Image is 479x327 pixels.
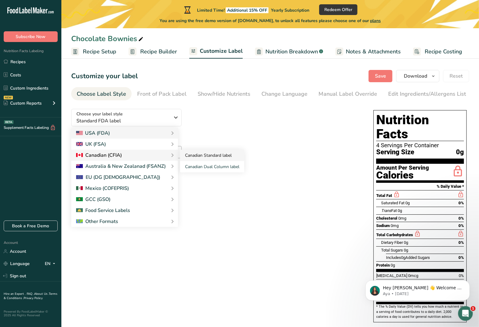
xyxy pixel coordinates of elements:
a: Hire an Expert . [4,292,25,296]
span: Saturated Fat [381,201,404,205]
span: Notes & Attachments [346,48,401,56]
span: 0g [405,201,410,205]
span: 0% [458,216,464,221]
span: 0g [456,148,464,156]
span: Nutrition Breakdown [265,48,318,56]
span: 0g [391,263,395,267]
span: Yearly Subscription [271,7,309,13]
div: USA (FDA) [76,129,110,137]
div: Mexico (COFEPRIS) [76,185,129,192]
span: 0% [458,201,464,205]
div: Chocolate Bownies [71,33,145,44]
section: * The % Daily Value (DV) tells you how much a nutrient in a serving of food contributes to a dail... [376,304,464,319]
span: Fat [381,208,397,213]
span: Dietary Fiber [381,240,403,245]
button: Save [369,70,392,82]
button: Redeem Offer [319,4,357,15]
button: Reset [443,70,469,82]
iframe: Intercom notifications message [356,267,479,310]
a: FAQ . [27,292,34,296]
span: Recipe Costing [425,48,462,56]
h1: Nutrition Facts [376,113,464,141]
a: Customize Label [189,44,243,59]
a: About Us . [34,292,49,296]
a: Recipe Setup [71,45,116,59]
div: Manual Label Override [319,90,377,98]
div: Canadian (CFIA) [76,152,122,159]
div: BETA [4,120,14,124]
div: Amount Per Serving [376,165,429,171]
button: Choose your label style Standard FDA label [71,109,182,126]
div: Show/Hide Nutrients [198,90,250,98]
section: % Daily Value * [376,183,464,190]
span: Total Sugars [381,248,403,252]
div: Powered By FoodLabelMaker © 2025 All Rights Reserved [4,310,58,317]
span: 0% [458,240,464,245]
div: Food Service Labels [76,207,130,214]
span: 0g [404,240,408,245]
div: Front of Pack Label [137,90,187,98]
div: EU (DG [DEMOGRAPHIC_DATA]) [76,174,160,181]
span: Recipe Setup [83,48,116,56]
a: Recipe Builder [129,45,177,59]
span: 0% [458,223,464,228]
div: UK (FSA) [76,140,106,148]
div: Custom Reports [4,100,42,106]
div: Other Formats [76,218,118,225]
div: GCC (GSO) [76,196,110,203]
span: Standard FDA label [76,117,170,125]
span: Subscribe Now [16,33,46,40]
span: Sodium [376,223,390,228]
div: NEW [4,96,13,99]
img: 2Q== [76,197,83,202]
span: 0mg [391,223,399,228]
span: Redeem Offer [324,6,352,13]
span: You are using the free demo version of [DOMAIN_NAME], to unlock all features please choose one of... [160,17,381,24]
span: Download [404,72,427,80]
div: Limited Time! [183,6,309,13]
button: Download [396,70,439,82]
div: Edit Ingredients/Allergens List [388,90,466,98]
div: Australia & New Zealanad (FSANZ) [76,163,166,170]
a: Nutrition Breakdown [255,45,323,59]
h1: Customize your label [71,71,138,81]
span: Cholesterol [376,216,397,221]
span: Reset [450,72,463,80]
div: Calories [376,171,429,180]
iframe: Intercom live chat [458,306,473,321]
span: 0mg [398,216,406,221]
span: Protein [376,263,390,267]
a: Terms & Conditions . [4,292,57,300]
div: 4 Servings Per Container [376,142,464,148]
div: Choose Label Style [77,90,126,98]
a: Notes & Attachments [335,45,401,59]
a: Language [4,258,30,269]
span: Total Carbohydrates [376,233,413,237]
span: Customize Label [200,47,243,55]
span: 1 [471,306,476,311]
span: plans [370,18,381,24]
a: Book a Free Demo [4,221,58,231]
span: Choose your label style [76,111,123,117]
span: Recipe Builder [140,48,177,56]
span: 0g [401,255,405,260]
a: Privacy Policy [24,296,43,300]
a: Canadian Dual Column label [180,161,244,172]
span: Save [375,72,386,80]
a: Canadian Standard label [180,150,244,161]
span: Includes Added Sugars [386,255,430,260]
span: 0g [398,208,402,213]
a: Recipe Costing [413,45,462,59]
button: Subscribe Now [4,31,58,42]
div: Change Language [261,90,307,98]
span: Total Fat [376,193,392,198]
span: 0g [404,248,408,252]
span: 0% [458,255,464,260]
span: Serving Size [376,148,414,156]
div: EN [45,260,58,267]
span: Additional 15% OFF [226,7,268,13]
